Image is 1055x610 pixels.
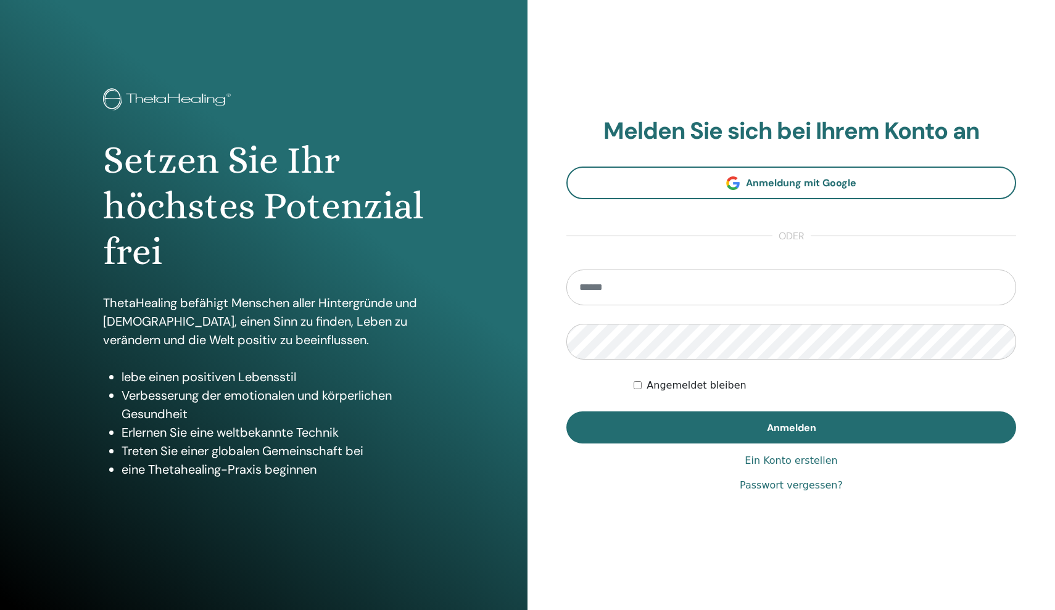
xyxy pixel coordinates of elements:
[122,386,424,423] li: Verbesserung der emotionalen und körperlichen Gesundheit
[122,423,424,442] li: Erlernen Sie eine weltbekannte Technik
[647,378,746,393] label: Angemeldet bleiben
[122,460,424,479] li: eine Thetahealing-Praxis beginnen
[566,411,1016,443] button: Anmelden
[772,229,811,244] span: oder
[103,138,424,275] h1: Setzen Sie Ihr höchstes Potenzial frei
[767,421,816,434] span: Anmelden
[122,442,424,460] li: Treten Sie einer globalen Gemeinschaft bei
[740,478,843,493] a: Passwort vergessen?
[566,117,1016,146] h2: Melden Sie sich bei Ihrem Konto an
[746,176,856,189] span: Anmeldung mit Google
[566,167,1016,199] a: Anmeldung mit Google
[103,294,424,349] p: ThetaHealing befähigt Menschen aller Hintergründe und [DEMOGRAPHIC_DATA], einen Sinn zu finden, L...
[745,453,837,468] a: Ein Konto erstellen
[634,378,1016,393] div: Keep me authenticated indefinitely or until I manually logout
[122,368,424,386] li: lebe einen positiven Lebensstil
